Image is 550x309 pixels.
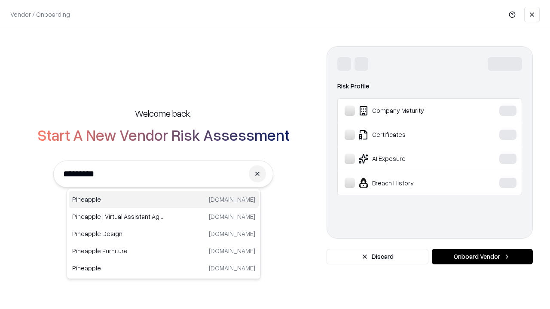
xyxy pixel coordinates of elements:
[337,81,522,91] div: Risk Profile
[209,195,255,204] p: [DOMAIN_NAME]
[72,212,164,221] p: Pineapple | Virtual Assistant Agency
[10,10,70,19] p: Vendor / Onboarding
[72,246,164,255] p: Pineapple Furniture
[209,246,255,255] p: [DOMAIN_NAME]
[327,249,428,264] button: Discard
[345,154,473,164] div: AI Exposure
[37,126,290,143] h2: Start A New Vendor Risk Assessment
[72,264,164,273] p: Pineapple
[209,264,255,273] p: [DOMAIN_NAME]
[345,130,473,140] div: Certificates
[432,249,533,264] button: Onboard Vendor
[72,229,164,238] p: Pineapple Design
[67,189,261,279] div: Suggestions
[135,107,192,119] h5: Welcome back,
[72,195,164,204] p: Pineapple
[345,178,473,188] div: Breach History
[209,229,255,238] p: [DOMAIN_NAME]
[345,106,473,116] div: Company Maturity
[209,212,255,221] p: [DOMAIN_NAME]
